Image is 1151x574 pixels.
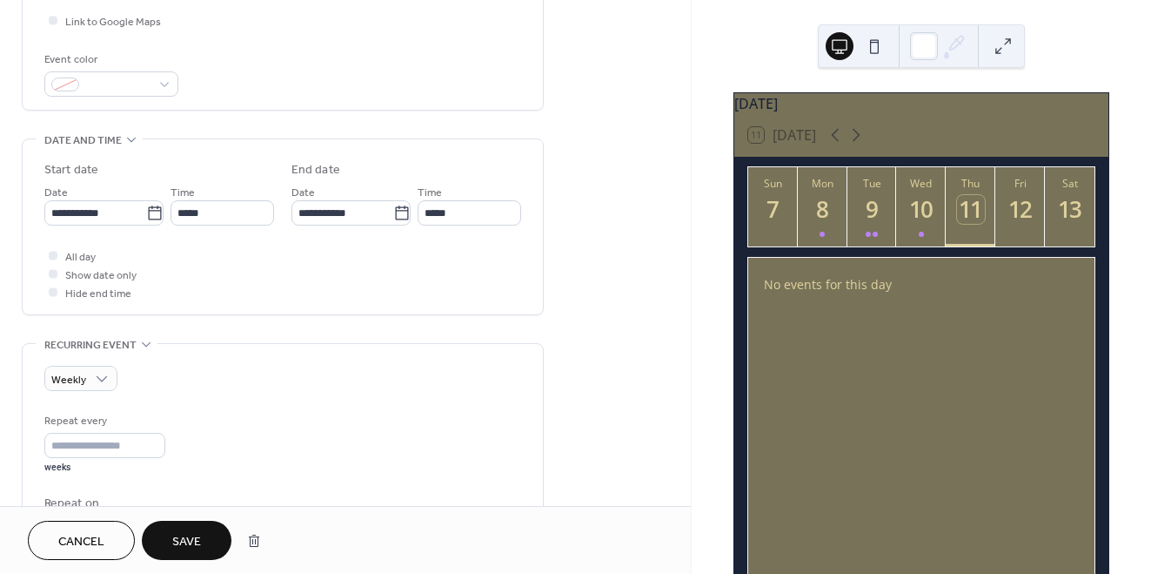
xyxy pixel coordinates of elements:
[44,462,165,474] div: weeks
[896,167,946,246] button: Wed10
[44,132,122,150] span: Date and time
[759,195,787,224] div: 7
[858,195,887,224] div: 9
[750,264,1092,305] div: No events for this day
[65,248,96,267] span: All day
[753,176,793,191] div: Sun
[171,184,195,202] span: Time
[808,195,837,224] div: 8
[44,495,518,513] div: Repeat on
[907,195,936,224] div: 10
[951,176,990,191] div: Thu
[748,167,798,246] button: Sun7
[946,167,995,246] button: Thu11
[853,176,892,191] div: Tue
[418,184,442,202] span: Time
[44,336,137,355] span: Recurring event
[44,51,175,69] div: Event color
[1000,176,1040,191] div: Fri
[65,285,131,303] span: Hide end time
[142,521,231,560] button: Save
[803,176,842,191] div: Mon
[1006,195,1034,224] div: 12
[291,161,340,179] div: End date
[44,412,162,430] div: Repeat every
[58,533,104,551] span: Cancel
[995,167,1045,246] button: Fri12
[847,167,897,246] button: Tue9
[734,93,1108,114] div: [DATE]
[65,267,137,285] span: Show date only
[44,184,68,202] span: Date
[798,167,847,246] button: Mon8
[51,370,86,390] span: Weekly
[291,184,315,202] span: Date
[957,195,986,224] div: 11
[1045,167,1094,246] button: Sat13
[28,521,135,560] button: Cancel
[44,161,98,179] div: Start date
[1055,195,1084,224] div: 13
[901,176,940,191] div: Wed
[172,533,201,551] span: Save
[65,13,161,31] span: Link to Google Maps
[1050,176,1089,191] div: Sat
